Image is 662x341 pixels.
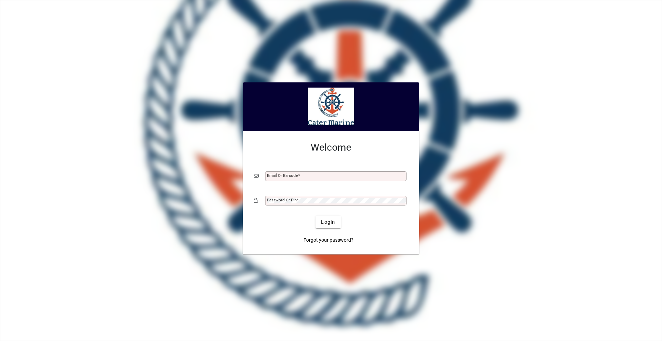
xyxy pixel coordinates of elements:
[301,234,356,246] a: Forgot your password?
[315,216,341,228] button: Login
[267,173,298,178] mat-label: Email or Barcode
[267,198,297,202] mat-label: Password or Pin
[254,142,408,153] h2: Welcome
[321,219,335,226] span: Login
[303,237,353,244] span: Forgot your password?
